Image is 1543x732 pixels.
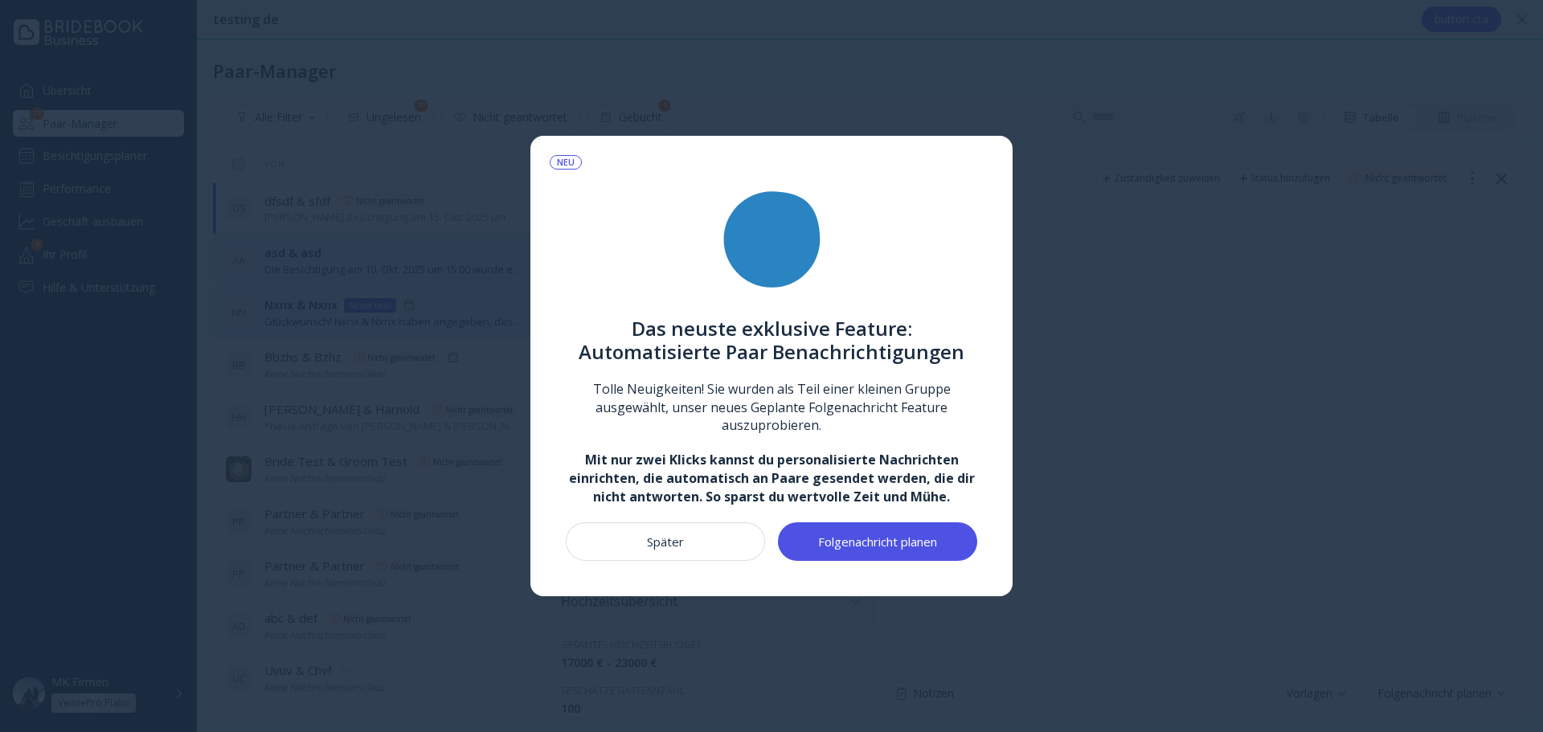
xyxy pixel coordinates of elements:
div: Später [647,535,684,548]
h4: Das neuste exklusive Feature: Automatisierte Paar Benachrichtigungen [566,317,977,364]
button: Später [566,522,765,561]
b: Mit nur zwei Klicks kannst du personalisierte Nachrichten einrichten, die automatisch an Paare ge... [566,451,977,506]
div: Folgenachricht planen [818,535,937,548]
div: NEU [557,155,575,170]
div: Tolle Neuigkeiten! Sie wurden als Teil einer kleinen Gruppe ausgewählt, unser neues Geplante Folg... [566,380,977,436]
button: Folgenachricht planen [778,522,977,561]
